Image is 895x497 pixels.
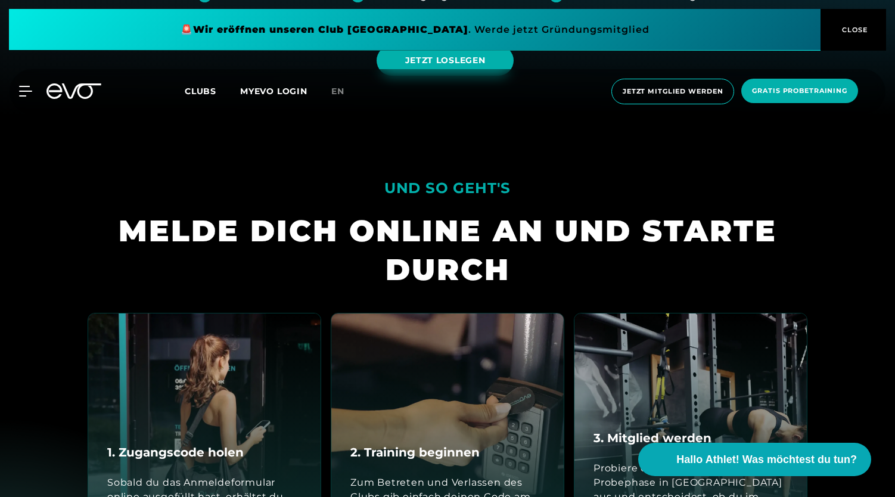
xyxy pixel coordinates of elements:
[331,85,359,98] a: en
[623,86,723,97] span: Jetzt Mitglied werden
[384,174,511,202] div: UND SO GEHT'S
[185,86,216,97] span: Clubs
[593,429,711,447] h4: 3. Mitglied werden
[350,443,480,461] h4: 2. Training beginnen
[676,452,857,468] span: Hallo Athlet! Was möchtest du tun?
[839,24,868,35] span: CLOSE
[88,212,807,289] div: MELDE DICH ONLINE AN UND STARTE DURCH
[331,86,344,97] span: en
[738,79,862,104] a: Gratis Probetraining
[752,86,847,96] span: Gratis Probetraining
[107,443,244,461] h4: 1. Zugangscode holen
[185,85,240,97] a: Clubs
[821,9,886,51] button: CLOSE
[638,443,871,476] button: Hallo Athlet! Was möchtest du tun?
[240,86,307,97] a: MYEVO LOGIN
[608,79,738,104] a: Jetzt Mitglied werden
